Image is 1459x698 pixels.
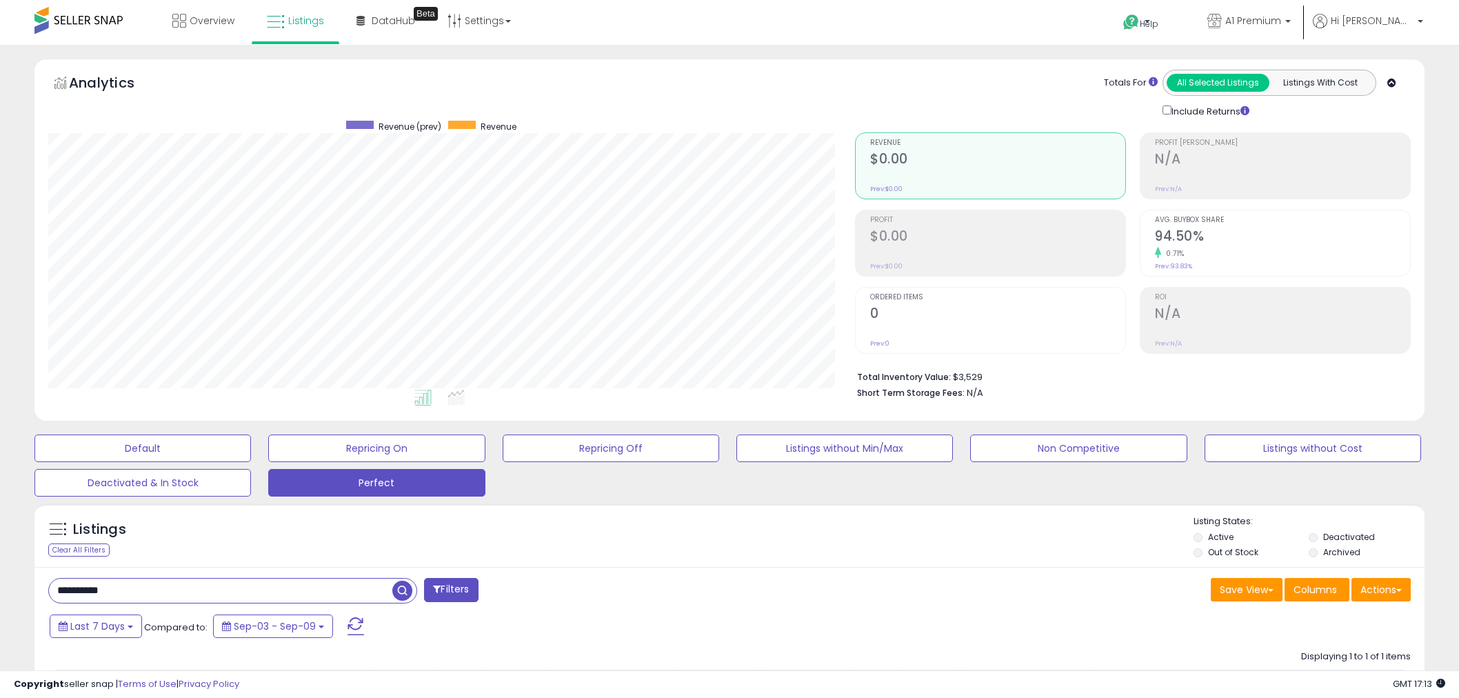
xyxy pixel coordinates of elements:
[1205,435,1421,462] button: Listings without Cost
[414,7,438,21] div: Tooltip anchor
[69,73,161,96] h5: Analytics
[179,677,239,690] a: Privacy Policy
[424,578,478,602] button: Filters
[1155,151,1410,170] h2: N/A
[967,386,983,399] span: N/A
[870,185,903,193] small: Prev: $0.00
[14,678,239,691] div: seller snap | |
[268,435,485,462] button: Repricing On
[870,139,1125,147] span: Revenue
[14,677,64,690] strong: Copyright
[857,371,951,383] b: Total Inventory Value:
[1351,578,1411,601] button: Actions
[50,615,142,638] button: Last 7 Days
[372,14,415,28] span: DataHub
[70,619,125,633] span: Last 7 Days
[1155,339,1182,348] small: Prev: N/A
[1225,14,1281,28] span: A1 Premium
[736,435,953,462] button: Listings without Min/Max
[1155,262,1192,270] small: Prev: 93.83%
[1155,306,1410,324] h2: N/A
[1140,18,1158,30] span: Help
[857,368,1400,384] li: $3,529
[870,151,1125,170] h2: $0.00
[34,469,251,497] button: Deactivated & In Stock
[1161,248,1185,259] small: 0.71%
[870,294,1125,301] span: Ordered Items
[1123,14,1140,31] i: Get Help
[1155,228,1410,247] h2: 94.50%
[1269,74,1371,92] button: Listings With Cost
[118,677,177,690] a: Terms of Use
[870,228,1125,247] h2: $0.00
[503,435,719,462] button: Repricing Off
[1155,294,1410,301] span: ROI
[48,544,110,557] div: Clear All Filters
[190,14,234,28] span: Overview
[1313,14,1423,45] a: Hi [PERSON_NAME]
[144,621,208,634] span: Compared to:
[870,217,1125,224] span: Profit
[970,435,1187,462] button: Non Competitive
[1194,515,1425,528] p: Listing States:
[73,520,126,539] h5: Listings
[1155,139,1410,147] span: Profit [PERSON_NAME]
[870,339,889,348] small: Prev: 0
[1208,546,1258,558] label: Out of Stock
[1301,650,1411,664] div: Displaying 1 to 1 of 1 items
[34,435,251,462] button: Default
[213,615,333,638] button: Sep-03 - Sep-09
[268,469,485,497] button: Perfect
[1294,583,1337,597] span: Columns
[857,387,965,399] b: Short Term Storage Fees:
[1208,531,1234,543] label: Active
[1167,74,1269,92] button: All Selected Listings
[234,619,316,633] span: Sep-03 - Sep-09
[870,262,903,270] small: Prev: $0.00
[1211,578,1282,601] button: Save View
[1323,546,1360,558] label: Archived
[1104,77,1158,90] div: Totals For
[1331,14,1413,28] span: Hi [PERSON_NAME]
[1285,578,1349,601] button: Columns
[1112,3,1185,45] a: Help
[1393,677,1445,690] span: 2025-09-17 17:13 GMT
[1152,103,1266,119] div: Include Returns
[1323,531,1375,543] label: Deactivated
[379,121,441,132] span: Revenue (prev)
[1155,185,1182,193] small: Prev: N/A
[870,306,1125,324] h2: 0
[1155,217,1410,224] span: Avg. Buybox Share
[481,121,516,132] span: Revenue
[288,14,324,28] span: Listings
